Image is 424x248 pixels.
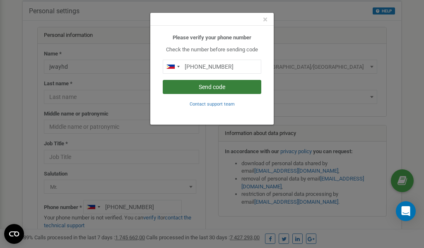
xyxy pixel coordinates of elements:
span: × [263,14,267,24]
button: Send code [163,80,261,94]
small: Contact support team [190,101,235,107]
input: 0905 123 4567 [163,60,261,74]
p: Check the number before sending code [163,46,261,54]
div: Open Intercom Messenger [396,201,416,221]
button: Close [263,15,267,24]
a: Contact support team [190,101,235,107]
button: Open CMP widget [4,224,24,244]
b: Please verify your phone number [173,34,251,41]
div: Telephone country code [163,60,182,73]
